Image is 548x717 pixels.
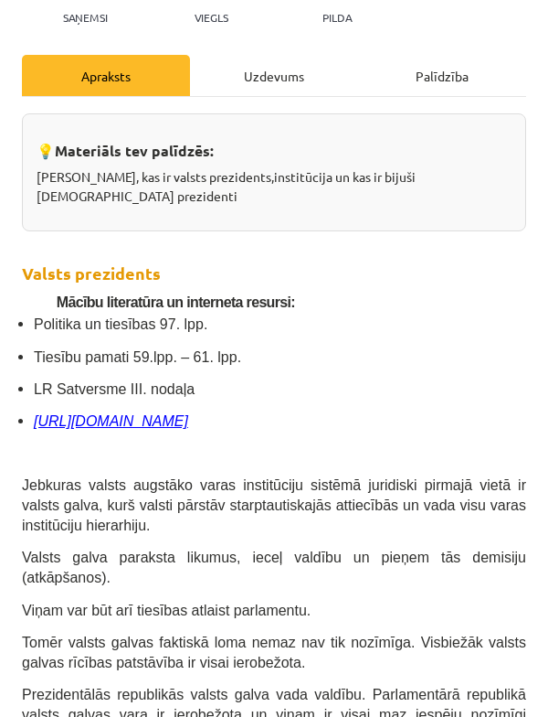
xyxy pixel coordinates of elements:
[37,128,511,162] h3: 💡
[56,11,115,24] p: Saņemsi
[34,349,241,365] span: Tiesību pamati 59.lpp. – 61. lpp.
[55,141,214,160] strong: Materiāls tev palīdzēs:
[22,603,311,618] span: Viņam var būt arī tiesības atlaist parlamentu.
[34,316,207,332] span: Politika un tiesības 97. lpp.
[34,381,195,397] span: LR Satversme III. nodaļa
[34,413,188,429] a: [URL][DOMAIN_NAME]
[322,11,352,24] p: pilda
[22,635,526,670] span: Tomēr valsts galvas faktiskā loma nemaz nav tik nozīmīga. Visbiežāk valsts galvas rīcības patstāv...
[22,477,526,533] span: Jebkuras valsts augstāko varas institūciju sistēmā juridiski pirmajā vietā ir valsts galva, kurš ...
[22,262,161,284] strong: Valsts prezidents
[190,55,358,96] div: Uzdevums
[57,294,295,310] span: Mācību literatūra un interneta resursi:
[22,550,526,585] span: Valsts galva paraksta likumus, ieceļ valdību un pieņem tās demisiju (atkāpšanos).
[358,55,526,96] div: Palīdzība
[195,11,228,24] p: Viegls
[22,55,190,96] div: Apraksts
[37,167,511,206] p: [PERSON_NAME], kas ir valsts prezidents,institūcija un kas ir bijuši [DEMOGRAPHIC_DATA] prezidenti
